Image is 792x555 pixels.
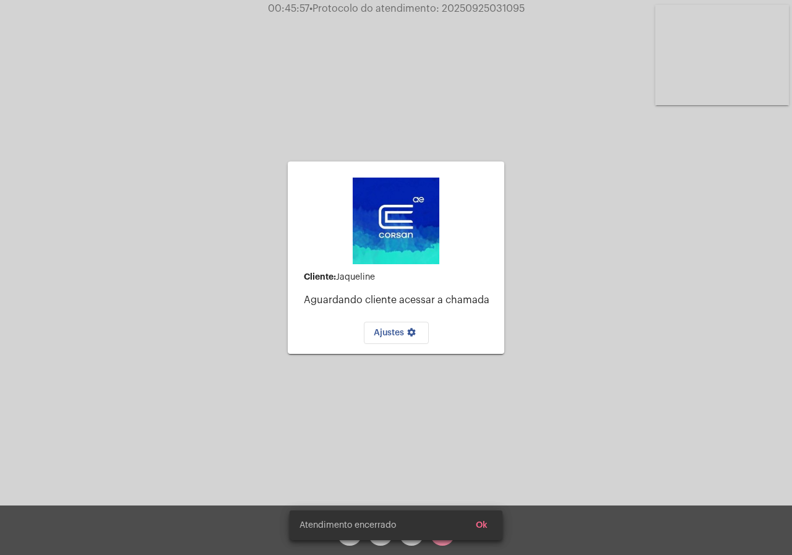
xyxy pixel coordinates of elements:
[268,4,309,14] span: 00:45:57
[309,4,525,14] span: Protocolo do atendimento: 20250925031095
[304,272,494,282] div: Jaqueline
[299,519,396,531] span: Atendimento encerrado
[404,327,419,342] mat-icon: settings
[476,521,488,530] span: Ok
[304,272,336,281] strong: Cliente:
[353,178,439,264] img: d4669ae0-8c07-2337-4f67-34b0df7f5ae4.jpeg
[304,295,494,306] p: Aguardando cliente acessar a chamada
[309,4,312,14] span: •
[374,329,419,337] span: Ajustes
[364,322,429,344] button: Ajustes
